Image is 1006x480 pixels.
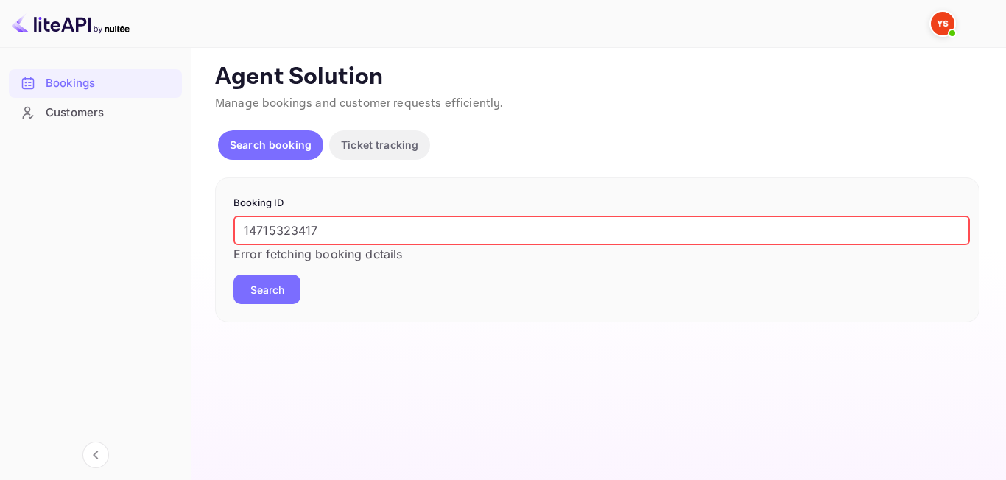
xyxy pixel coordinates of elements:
[12,12,130,35] img: LiteAPI logo
[233,245,970,263] p: Error fetching booking details
[9,99,182,127] div: Customers
[215,63,979,92] p: Agent Solution
[230,137,312,152] p: Search booking
[9,69,182,98] div: Bookings
[341,137,418,152] p: Ticket tracking
[9,99,182,126] a: Customers
[233,216,970,245] input: Enter Booking ID (e.g., 63782194)
[9,69,182,96] a: Bookings
[46,105,175,121] div: Customers
[46,75,175,92] div: Bookings
[82,442,109,468] button: Collapse navigation
[215,96,504,111] span: Manage bookings and customer requests efficiently.
[931,12,954,35] img: Yandex Support
[233,196,961,211] p: Booking ID
[233,275,300,304] button: Search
